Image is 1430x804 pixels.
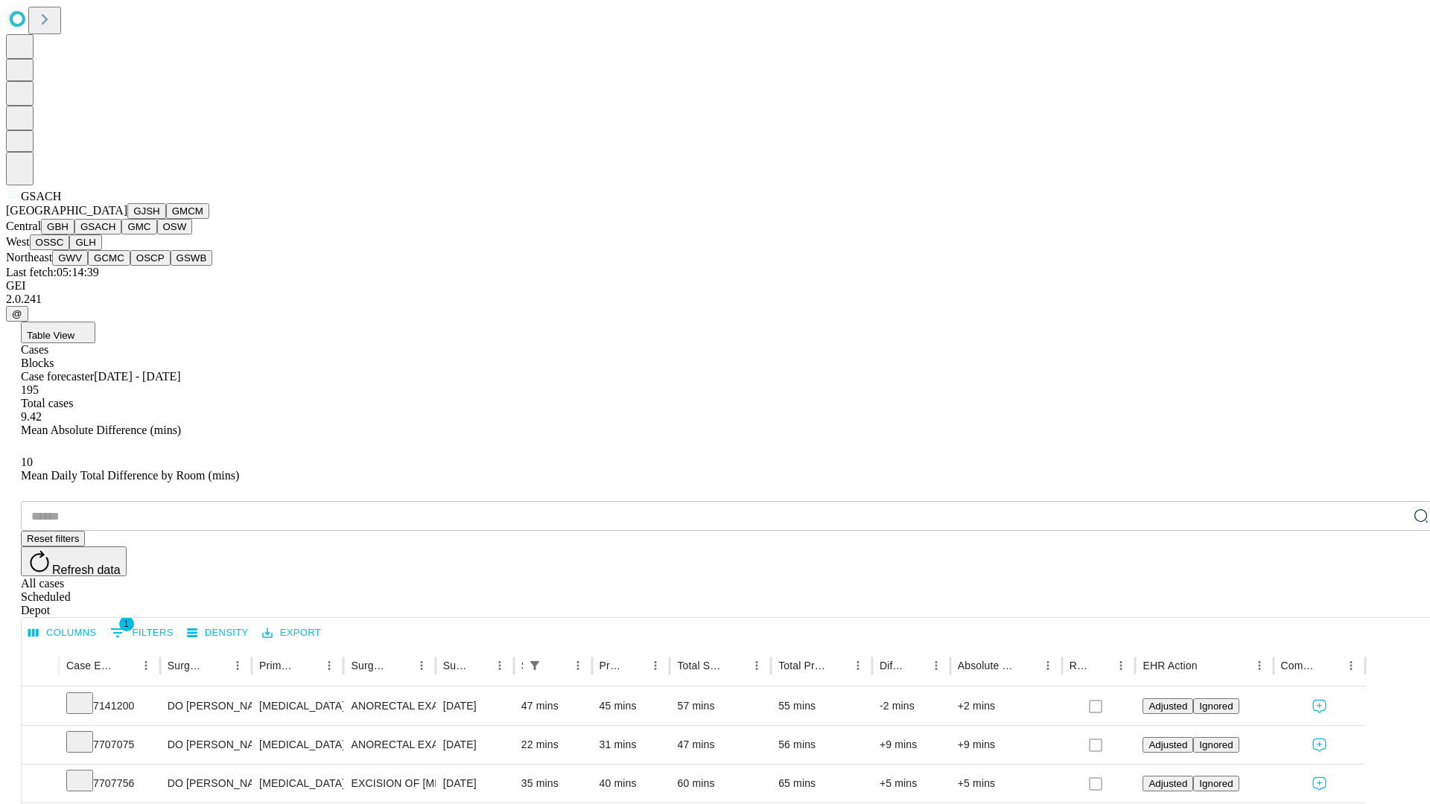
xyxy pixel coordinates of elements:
button: Ignored [1193,737,1239,753]
button: Menu [136,655,156,676]
div: DO [PERSON_NAME] Do [168,687,244,725]
button: Menu [489,655,510,676]
button: Sort [1199,655,1220,676]
div: 7707075 [66,726,153,764]
div: GEI [6,279,1424,293]
div: Surgery Date [443,660,467,671]
div: 22 mins [521,726,585,764]
button: GCMC [88,250,130,266]
span: Mean Absolute Difference (mins) [21,424,181,436]
div: 2.0.241 [6,293,1424,306]
button: Expand [29,694,51,720]
div: 45 mins [600,687,663,725]
div: [DATE] [443,687,506,725]
div: 35 mins [521,765,585,803]
div: Surgeon Name [168,660,205,671]
div: 7707756 [66,765,153,803]
div: Predicted In Room Duration [600,660,623,671]
div: DO [PERSON_NAME] Do [168,765,244,803]
span: 195 [21,383,39,396]
div: Case Epic Id [66,660,113,671]
div: Surgery Name [351,660,388,671]
button: Menu [568,655,588,676]
div: EXCISION OF [MEDICAL_DATA] SIMPLE [351,765,428,803]
span: Adjusted [1148,739,1187,750]
span: Ignored [1199,739,1233,750]
button: OSSC [30,234,70,250]
span: Northeast [6,251,52,264]
button: Sort [468,655,489,676]
div: [MEDICAL_DATA] [259,726,336,764]
div: Absolute Difference [958,660,1015,671]
button: Sort [905,655,926,676]
div: 7141200 [66,687,153,725]
button: GWV [52,250,88,266]
button: GMC [121,219,156,234]
button: GSACH [74,219,121,234]
button: OSCP [130,250,171,266]
button: OSW [157,219,193,234]
span: GSACH [21,190,61,202]
button: Ignored [1193,776,1239,791]
div: +9 mins [880,726,943,764]
span: Refresh data [52,564,121,576]
div: Primary Service [259,660,296,671]
button: GBH [41,219,74,234]
div: [DATE] [443,765,506,803]
div: -2 mins [880,687,943,725]
button: Sort [1320,655,1341,676]
span: West [6,235,30,248]
button: Sort [547,655,568,676]
span: Total cases [21,397,73,409]
div: EHR Action [1143,660,1197,671]
div: 47 mins [521,687,585,725]
button: Expand [29,771,51,797]
div: 47 mins [677,726,763,764]
button: Menu [227,655,248,676]
span: 9.42 [21,410,42,423]
button: Show filters [107,621,177,645]
button: Menu [319,655,340,676]
button: Ignored [1193,698,1239,714]
button: Sort [206,655,227,676]
button: Adjusted [1143,698,1193,714]
button: Sort [725,655,746,676]
button: Show filters [524,655,545,676]
span: Ignored [1199,778,1233,789]
span: Table View [27,330,74,341]
div: 57 mins [677,687,763,725]
button: @ [6,306,28,322]
span: @ [12,308,22,319]
div: DO [PERSON_NAME] Do [168,726,244,764]
button: Export [258,622,325,645]
div: +9 mins [958,726,1055,764]
div: [DATE] [443,726,506,764]
button: Select columns [25,622,101,645]
button: Menu [1249,655,1270,676]
button: Refresh data [21,546,127,576]
div: Total Predicted Duration [778,660,825,671]
button: GJSH [127,203,166,219]
button: Density [183,622,252,645]
button: Table View [21,322,95,343]
div: Difference [880,660,903,671]
button: Sort [827,655,848,676]
button: Menu [926,655,947,676]
div: 1 active filter [524,655,545,676]
button: Sort [1017,655,1037,676]
span: Mean Daily Total Difference by Room (mins) [21,469,239,482]
button: Sort [1090,655,1110,676]
div: 31 mins [600,726,663,764]
div: [MEDICAL_DATA] [259,687,336,725]
button: Menu [1110,655,1131,676]
span: Adjusted [1148,701,1187,712]
button: Sort [115,655,136,676]
span: Ignored [1199,701,1233,712]
button: Sort [298,655,319,676]
span: Reset filters [27,533,79,544]
button: Menu [1037,655,1058,676]
button: Menu [1341,655,1361,676]
button: GLH [69,234,101,250]
div: +2 mins [958,687,1055,725]
div: Resolved in EHR [1070,660,1089,671]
